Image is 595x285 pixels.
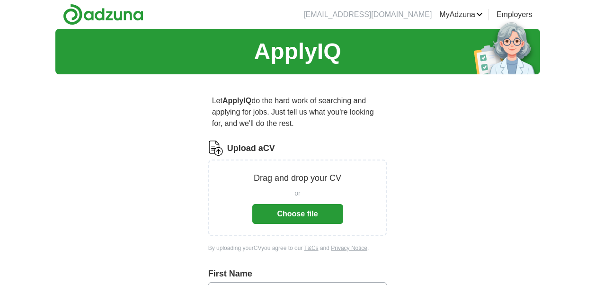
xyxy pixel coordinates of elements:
button: Choose file [252,204,343,224]
a: Employers [497,9,533,20]
p: Let do the hard work of searching and applying for jobs. Just tell us what you're looking for, an... [208,91,387,133]
img: CV Icon [208,141,223,156]
a: Privacy Notice [331,245,367,251]
div: By uploading your CV you agree to our and . [208,244,387,252]
label: Upload a CV [227,142,275,155]
li: [EMAIL_ADDRESS][DOMAIN_NAME] [303,9,432,20]
label: First Name [208,267,387,280]
p: Drag and drop your CV [254,172,341,185]
strong: ApplyIQ [222,97,251,105]
a: T&Cs [304,245,319,251]
span: or [294,188,300,198]
h1: ApplyIQ [254,35,341,69]
img: Adzuna logo [63,4,143,25]
a: MyAdzuna [439,9,483,20]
